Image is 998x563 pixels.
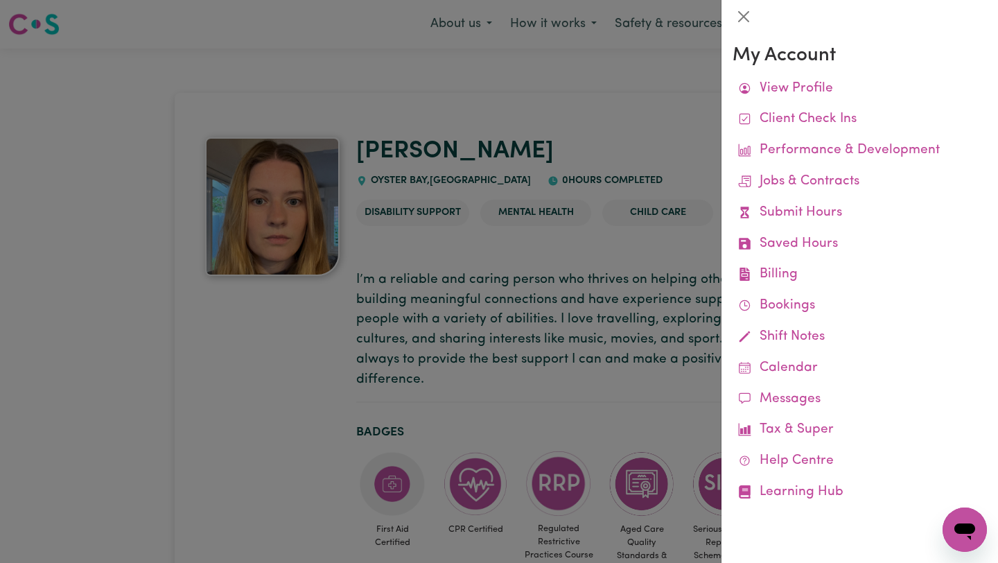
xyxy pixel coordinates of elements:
[943,508,987,552] iframe: Button to launch messaging window
[733,415,987,446] a: Tax & Super
[733,6,755,28] button: Close
[733,135,987,166] a: Performance & Development
[733,446,987,477] a: Help Centre
[733,198,987,229] a: Submit Hours
[733,104,987,135] a: Client Check Ins
[733,353,987,384] a: Calendar
[733,259,987,291] a: Billing
[733,477,987,508] a: Learning Hub
[733,44,987,68] h3: My Account
[733,229,987,260] a: Saved Hours
[733,322,987,353] a: Shift Notes
[733,384,987,415] a: Messages
[733,291,987,322] a: Bookings
[733,166,987,198] a: Jobs & Contracts
[733,73,987,105] a: View Profile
